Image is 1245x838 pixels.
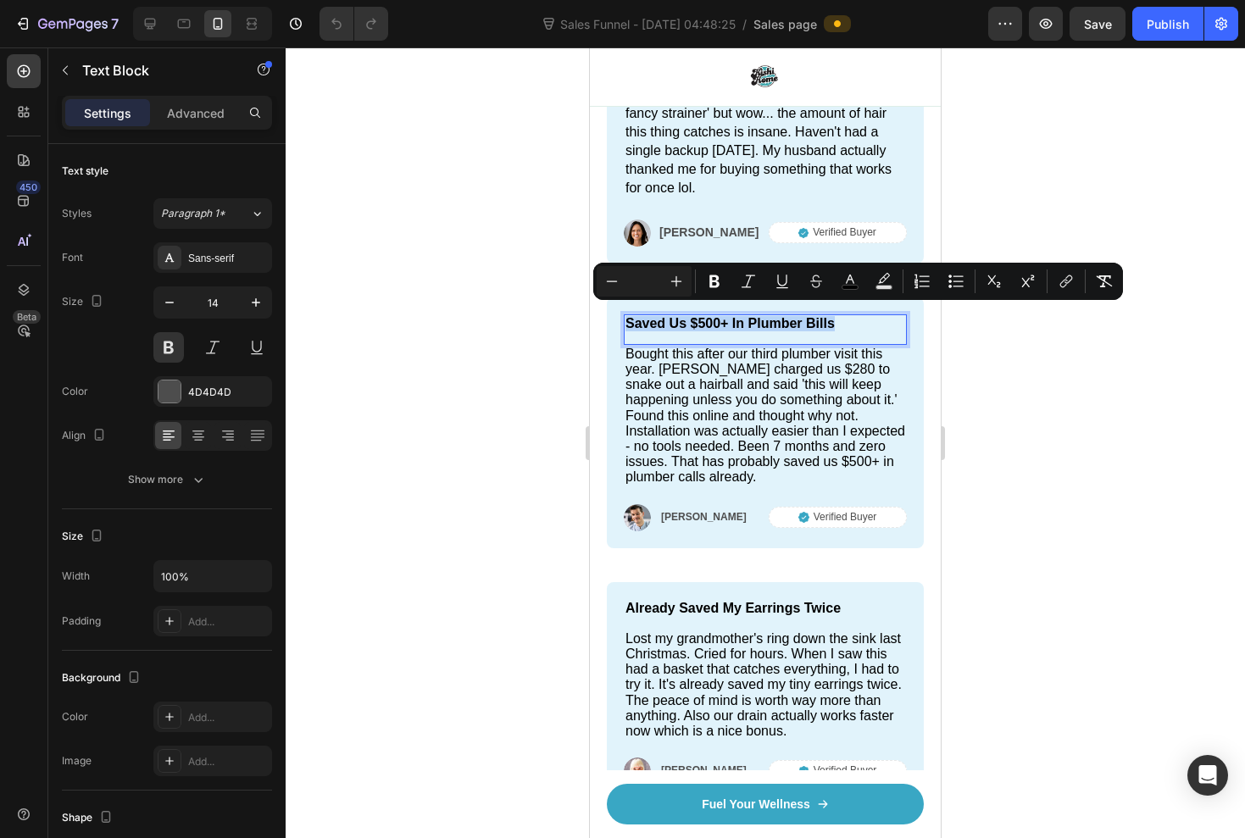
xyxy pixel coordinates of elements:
div: Text style [62,164,108,179]
div: Sans-serif [188,251,268,266]
iframe: Design area [590,47,941,838]
p: Verified Buyer [224,463,287,477]
button: Show more [62,464,272,495]
div: Width [62,569,90,584]
span: Save [1084,17,1112,31]
span: / [742,15,747,33]
div: Undo/Redo [320,7,388,41]
div: Shape [62,807,116,830]
button: Paragraph 1* [153,198,272,229]
p: [PERSON_NAME] [71,717,157,730]
div: Size [62,525,107,548]
span: Sales page [753,15,817,33]
div: Editor contextual toolbar [593,263,1123,300]
div: Color [62,384,88,399]
div: Color [62,709,88,724]
p: 7 [111,14,119,34]
div: Size [62,291,107,314]
div: Rich Text Editor. Editing area: main [34,297,317,440]
p: Settings [84,104,131,122]
div: Align [62,425,109,447]
div: Add... [188,754,268,769]
div: Add... [188,614,268,630]
div: 450 [16,180,41,194]
button: 7 [7,7,126,41]
p: Advanced [167,104,225,122]
div: Open Intercom Messenger [1187,755,1228,796]
div: Font [62,250,83,265]
input: Auto [154,561,271,591]
img: gempages_578352113227137724-f8be3c05-7872-4354-9cb3-fcb71d38cdf8.png [34,710,61,737]
p: Text Block [82,60,226,80]
div: Styles [62,206,92,221]
span: Lost my grandmother's ring down the sink last Christmas. Cried for hours. When I saw this had a b... [36,584,312,691]
p: Verified Buyer [224,717,287,730]
p: Verified Buyer [223,179,286,192]
div: Beta [13,310,41,324]
span: Already Saved My Earrings Twice [36,553,251,568]
p: [PERSON_NAME] [69,177,169,192]
span: Sales Funnel - [DATE] 04:48:25 [557,15,739,33]
div: Add... [188,710,268,725]
div: Publish [1147,15,1189,33]
span: Bought this after our third plumber visit this year. [PERSON_NAME] charged us $280 to snake out a... [36,299,315,437]
button: Save [1070,7,1126,41]
div: Show more [128,471,207,488]
div: Rich Text Editor. Editing area: main [34,267,317,286]
div: Image [62,753,92,769]
div: Padding [62,613,101,629]
span: Saved Us $500+ In Plumber Bills [36,269,245,283]
p: [PERSON_NAME] [71,463,157,477]
img: gempages_578352113227137724-fc0e6408-5def-43e9-827f-bb4c11e3b272.png [34,172,61,199]
span: Paragraph 1* [161,206,225,221]
button: Publish [1132,7,1203,41]
img: gempages_578352113227137724-9b599fe2-9ac8-40c8-ae3c-9a149928d67b.png [34,457,61,484]
div: 4D4D4D [188,385,268,400]
div: Background [62,667,144,690]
